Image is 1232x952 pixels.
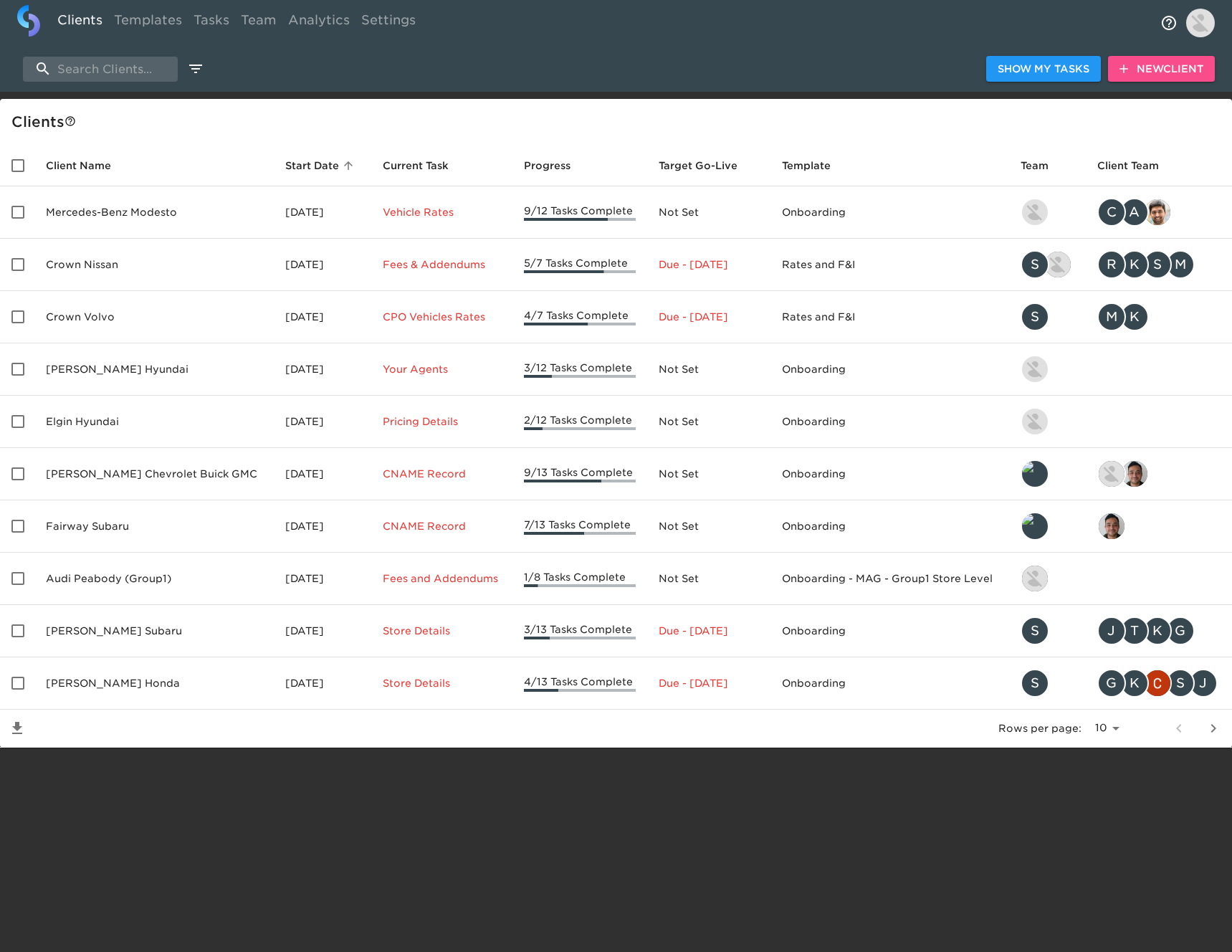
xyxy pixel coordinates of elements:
[770,500,1009,553] td: Onboarding
[998,60,1089,78] span: Show My Tasks
[274,239,371,291] td: [DATE]
[1097,157,1178,174] span: Client Team
[1097,303,1221,331] div: mcooley@crowncars.com, kwilson@crowncars.com
[274,343,371,396] td: [DATE]
[647,343,770,396] td: Not Set
[108,5,188,40] a: Templates
[34,657,274,710] td: [PERSON_NAME] Honda
[512,239,647,291] td: 5/7 Tasks Complete
[383,310,501,324] p: CPO Vehicles Rates
[34,500,274,553] td: Fairway Subaru
[512,396,647,448] td: 2/12 Tasks Complete
[512,553,647,605] td: 1/8 Tasks Complete
[986,56,1101,82] button: Show My Tasks
[1022,199,1048,225] img: kevin.lo@roadster.com
[1097,250,1221,279] div: rrobins@crowncars.com, kwilson@crowncars.com, sparent@crowncars.com, mcooley@crowncars.com
[659,157,756,174] span: Target Go-Live
[1099,461,1124,487] img: nikko.foster@roadster.com
[1196,711,1231,746] button: next page
[770,605,1009,657] td: Onboarding
[1143,250,1172,279] div: S
[383,362,501,376] p: Your Agents
[770,186,1009,239] td: Onboarding
[1021,617,1049,645] div: S
[1152,6,1186,40] button: notifications
[770,396,1009,448] td: Onboarding
[1143,617,1172,645] div: K
[1145,670,1170,696] img: christopher.mccarthy@roadster.com
[1022,461,1048,487] img: leland@roadster.com
[34,605,274,657] td: [PERSON_NAME] Subaru
[659,676,759,690] p: Due - [DATE]
[512,657,647,710] td: 4/13 Tasks Complete
[1166,669,1195,698] div: S
[188,5,235,40] a: Tasks
[1087,718,1124,739] select: rows per page
[274,291,371,343] td: [DATE]
[770,657,1009,710] td: Onboarding
[46,157,130,174] span: Client Name
[1021,157,1067,174] span: Team
[383,205,501,219] p: Vehicle Rates
[34,448,274,500] td: [PERSON_NAME] Chevrolet Buick GMC
[647,396,770,448] td: Not Set
[274,448,371,500] td: [DATE]
[183,57,208,81] button: edit
[1120,198,1149,227] div: A
[1021,355,1074,384] div: kevin.lo@roadster.com
[1097,198,1221,227] div: clayton.mandel@roadster.com, angelique.nurse@roadster.com, sandeep@simplemnt.com
[512,186,647,239] td: 9/12 Tasks Complete
[383,571,501,586] p: Fees and Addendums
[1021,303,1049,331] div: S
[1108,56,1215,82] button: NewClient
[1120,250,1149,279] div: K
[647,448,770,500] td: Not Set
[34,239,274,291] td: Crown Nissan
[1022,513,1048,539] img: leland@roadster.com
[235,5,282,40] a: Team
[1021,512,1074,541] div: leland@roadster.com
[647,186,770,239] td: Not Set
[34,396,274,448] td: Elgin Hyundai
[1021,564,1074,593] div: nikko.foster@roadster.com
[34,553,274,605] td: Audi Peabody (Group1)
[512,448,647,500] td: 9/13 Tasks Complete
[1021,669,1074,698] div: savannah@roadster.com
[1166,250,1195,279] div: M
[524,157,589,174] span: Progress
[1097,460,1221,488] div: nikko.foster@roadster.com, sai@simplemnt.com
[383,157,467,174] span: Current Task
[512,291,647,343] td: 4/7 Tasks Complete
[383,676,501,690] p: Store Details
[1120,617,1149,645] div: T
[770,343,1009,396] td: Onboarding
[1097,617,1126,645] div: J
[1097,512,1221,541] div: sai@simplemnt.com
[512,500,647,553] td: 7/13 Tasks Complete
[659,310,759,324] p: Due - [DATE]
[65,115,76,127] svg: This is a list of all of your clients and clients shared with you
[659,157,737,174] span: Calculated based on the start date and the duration of all Tasks contained in this Hub.
[782,157,849,174] span: Template
[11,110,1226,133] div: Client s
[1097,669,1221,698] div: george.lawton@schomp.com, kevin.mand@schomp.com, christopher.mccarthy@roadster.com, scott.graves@...
[34,186,274,239] td: Mercedes-Benz Modesto
[1097,198,1126,227] div: C
[1097,250,1126,279] div: R
[770,291,1009,343] td: Rates and F&I
[274,186,371,239] td: [DATE]
[1186,9,1215,37] img: Profile
[274,657,371,710] td: [DATE]
[1097,669,1126,698] div: G
[998,721,1081,736] p: Rows per page:
[1097,303,1126,331] div: M
[1021,460,1074,488] div: leland@roadster.com
[383,624,501,638] p: Store Details
[282,5,355,40] a: Analytics
[647,500,770,553] td: Not Set
[1189,669,1218,698] div: J
[285,157,358,174] span: Start Date
[512,343,647,396] td: 3/12 Tasks Complete
[23,57,178,82] input: search
[1166,617,1195,645] div: G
